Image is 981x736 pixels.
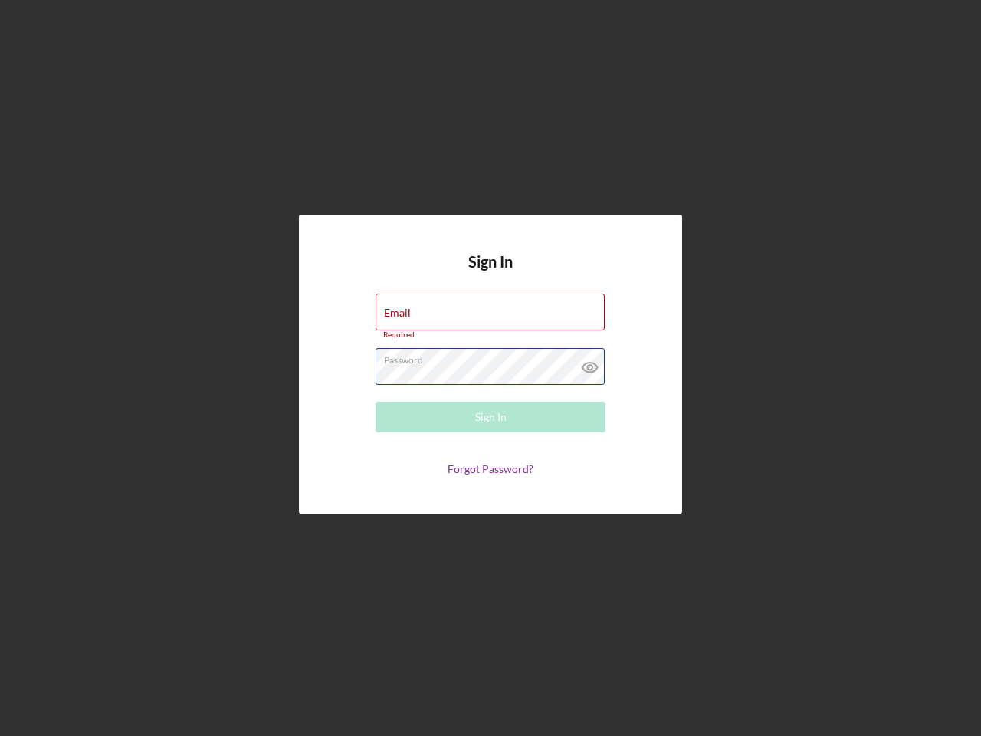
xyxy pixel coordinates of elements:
label: Email [384,307,411,319]
h4: Sign In [468,253,513,294]
label: Password [384,349,605,366]
button: Sign In [376,402,605,432]
div: Required [376,330,605,340]
a: Forgot Password? [448,462,533,475]
div: Sign In [475,402,507,432]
